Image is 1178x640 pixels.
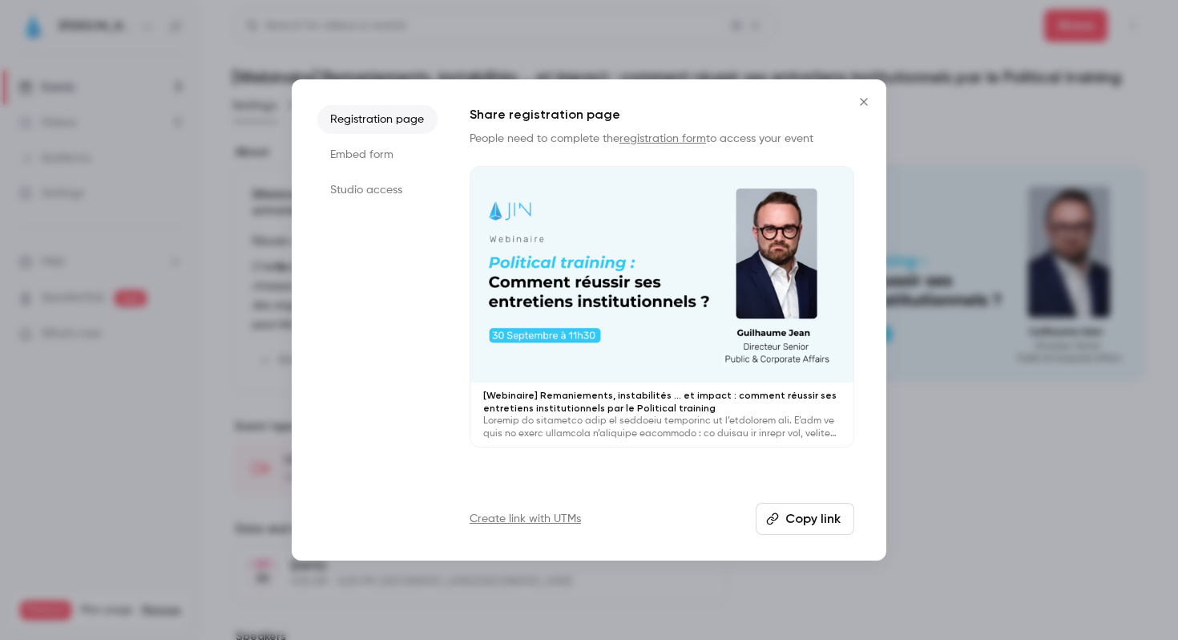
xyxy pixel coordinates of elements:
[756,503,854,535] button: Copy link
[470,511,581,527] a: Create link with UTMs
[848,86,880,118] button: Close
[470,131,854,147] p: People need to complete the to access your event
[470,105,854,124] h1: Share registration page
[317,176,438,205] li: Studio access
[317,140,438,169] li: Embed form
[483,389,841,415] p: [Webinaire] Remaniements, instabilités … et impact : comment réussir ses entretiens institutionne...
[470,166,854,448] a: [Webinaire] Remaniements, instabilités … et impact : comment réussir ses entretiens institutionne...
[619,133,706,144] a: registration form
[483,415,841,440] p: Loremip do sitametco adip el seddoeiu temporinc ut l’etdolorem ali. E’adm ve quis no exerc ullamc...
[317,105,438,134] li: Registration page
